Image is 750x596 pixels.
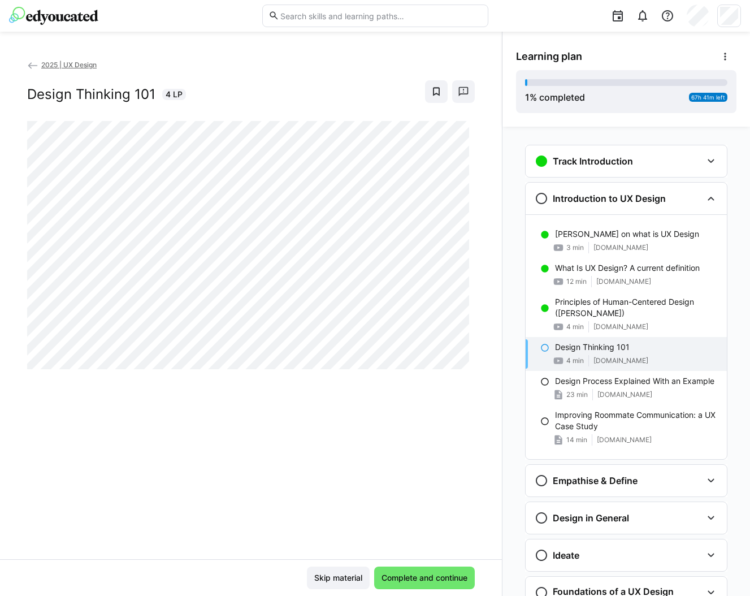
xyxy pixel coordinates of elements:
span: 67h 41m left [691,94,725,101]
input: Search skills and learning paths… [279,11,482,21]
span: [DOMAIN_NAME] [597,390,652,399]
span: 4 min [566,356,584,365]
span: [DOMAIN_NAME] [593,356,648,365]
h3: Design in General [553,512,629,524]
span: 4 LP [166,89,183,100]
span: [DOMAIN_NAME] [596,277,651,286]
span: Learning plan [516,50,582,63]
p: Principles of Human-Centered Design ([PERSON_NAME]) [555,296,718,319]
h3: Track Introduction [553,156,633,167]
h2: Design Thinking 101 [27,86,155,103]
span: Skip material [313,572,364,584]
span: [DOMAIN_NAME] [593,243,648,252]
h3: Empathise & Define [553,475,638,486]
p: [PERSON_NAME] on what is UX Design [555,228,699,240]
h3: Ideate [553,550,579,561]
div: % completed [525,90,585,104]
span: [DOMAIN_NAME] [593,322,648,331]
span: 12 min [566,277,587,286]
a: 2025 | UX Design [27,61,97,69]
span: 1 [525,92,530,103]
p: Design Process Explained With an Example [555,375,714,387]
button: Skip material [307,567,370,589]
span: 14 min [566,435,587,444]
h3: Introduction to UX Design [553,193,666,204]
p: What Is UX Design? A current definition [555,262,700,274]
span: 23 min [566,390,588,399]
span: 4 min [566,322,584,331]
p: Improving Roommate Communication: a UX Case Study [555,409,718,432]
span: Complete and continue [380,572,469,584]
span: [DOMAIN_NAME] [597,435,652,444]
span: 2025 | UX Design [41,61,97,69]
p: Design Thinking 101 [555,342,630,353]
span: 3 min [566,243,584,252]
button: Complete and continue [374,567,475,589]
